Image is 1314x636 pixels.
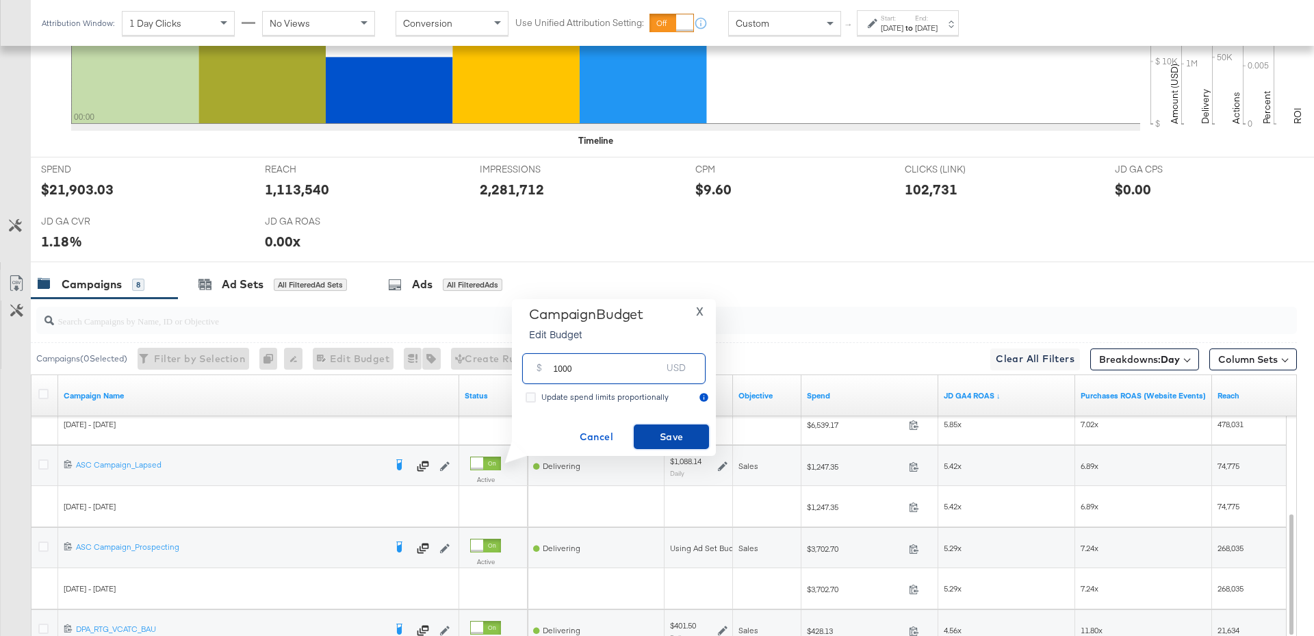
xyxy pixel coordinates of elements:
span: IMPRESSIONS [480,163,582,176]
span: 5.85x [944,419,962,429]
button: Cancel [558,424,634,449]
span: JD GA CPS [1115,163,1218,176]
span: 7.24x [1081,583,1098,594]
text: Percent [1261,91,1273,124]
span: Sales [738,461,758,471]
span: 74,775 [1218,461,1239,471]
div: $1,088.14 [670,456,701,467]
div: Attribution Window: [41,18,115,28]
div: $9.60 [695,179,732,199]
div: Ad Sets [222,277,263,292]
button: Column Sets [1209,348,1297,370]
span: $1,247.35 [807,502,903,512]
span: 1 Day Clicks [129,17,181,29]
label: Active [470,557,501,566]
div: Campaigns ( 0 Selected) [36,353,127,365]
span: CLICKS (LINK) [905,163,1007,176]
span: Cancel [564,429,628,446]
a: The total amount spent to date. [807,390,933,401]
div: Campaigns [62,277,122,292]
span: 74,775 [1218,501,1239,511]
span: 4.56x [944,625,962,635]
span: REACH [265,163,368,176]
a: Shows the current state of your Ad Campaign. [465,390,522,401]
button: X [691,306,709,316]
span: [DATE] - [DATE] [64,583,116,594]
button: Save [634,424,709,449]
span: Save [639,429,704,446]
span: $3,702.70 [807,584,903,594]
span: Clear All Filters [996,351,1074,368]
text: Actions [1230,92,1242,124]
div: Ads [412,277,433,292]
input: Enter your budget [553,348,661,378]
div: USD [661,359,691,383]
span: CPM [695,163,798,176]
span: No Views [270,17,310,29]
span: $3,702.70 [807,544,903,554]
span: JD GA ROAS [265,215,368,228]
div: Timeline [578,134,613,147]
span: Delivering [543,461,580,471]
b: Day [1161,353,1180,366]
div: DPA_RTG_VCATC_BAU [76,624,385,635]
div: Using Ad Set Budget [670,543,746,554]
div: 0.00x [265,231,300,251]
span: 6.89x [1081,501,1098,511]
span: 7.24x [1081,543,1098,553]
span: 478,031 [1218,419,1244,429]
span: $428.13 [807,626,903,636]
div: 0 [259,348,284,370]
strong: to [903,23,915,33]
span: 21,634 [1218,625,1239,635]
div: All Filtered Ad Sets [274,279,347,291]
span: 11.80x [1081,625,1103,635]
span: 5.29x [944,543,962,553]
span: X [696,302,704,321]
sub: Daily [670,469,684,477]
div: 1,113,540 [265,179,329,199]
span: Delivering [543,543,580,553]
input: Search Campaigns by Name, ID or Objective [54,302,1181,329]
span: [DATE] - [DATE] [64,419,116,429]
div: Campaign Budget [529,306,643,322]
div: $ [531,359,547,383]
a: Your campaign name. [64,390,454,401]
p: Edit Budget [529,327,643,341]
a: ASC Campaign_Lapsed [76,459,385,473]
span: SPEND [41,163,144,176]
span: 7.02x [1081,419,1098,429]
span: Update spend limits proportionally [541,392,669,402]
text: Delivery [1199,89,1211,124]
label: Use Unified Attribution Setting: [515,16,644,29]
div: 2,281,712 [480,179,544,199]
div: [DATE] [881,23,903,34]
span: Sales [738,625,758,635]
span: 5.42x [944,461,962,471]
div: [DATE] [915,23,938,34]
div: 1.18% [41,231,82,251]
text: ROI [1291,107,1304,124]
div: 8 [132,279,144,291]
button: Breakdowns:Day [1090,348,1199,370]
span: Delivering [543,625,580,635]
div: ASC Campaign_Lapsed [76,459,385,470]
text: Amount (USD) [1168,64,1181,124]
span: 268,035 [1218,583,1244,594]
span: $1,247.35 [807,461,903,472]
span: $6,539.17 [807,420,903,430]
span: 5.29x [944,583,962,594]
span: Conversion [403,17,452,29]
div: ASC Campaign_Prospecting [76,542,385,552]
a: GA4 Rev / Spend [944,390,1070,401]
a: Your campaign's objective. [738,390,796,401]
span: Custom [736,17,769,29]
label: Active [470,475,501,484]
span: Breakdowns: [1099,353,1180,366]
div: All Filtered Ads [443,279,502,291]
label: End: [915,14,938,23]
span: ↑ [842,23,855,28]
a: The total value of the purchase actions divided by spend tracked by your Custom Audience pixel on... [1081,390,1207,401]
span: 268,035 [1218,543,1244,553]
button: Clear All Filters [990,348,1080,370]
